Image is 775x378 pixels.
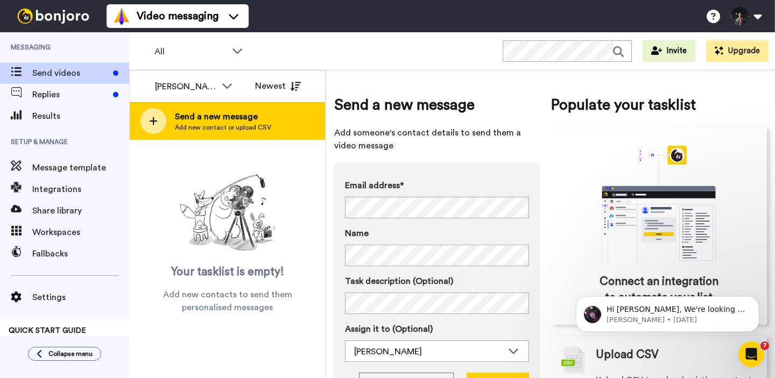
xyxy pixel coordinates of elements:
span: Message template [32,161,129,174]
span: Replies [32,88,109,101]
span: Video messaging [137,9,219,24]
span: QUICK START GUIDE [9,327,86,334]
label: Task description (Optional) [345,275,529,288]
span: Share library [32,204,129,217]
div: [PERSON_NAME] [354,345,503,358]
label: Assign it to (Optional) [345,323,529,336]
span: Send videos [32,67,109,80]
span: Upload CSV [596,347,659,363]
span: Send a new message [175,110,271,123]
img: vm-color.svg [113,8,130,25]
img: bj-logo-header-white.svg [13,9,94,24]
span: Add someone's contact details to send them a video message [334,126,540,152]
span: Add new contacts to send them personalised messages [145,288,309,314]
span: All [154,45,227,58]
button: Invite [643,40,695,62]
iframe: Intercom live chat [738,341,764,367]
div: animation [578,146,739,263]
span: Results [32,110,129,123]
span: Integrations [32,183,129,196]
img: ready-set-action.png [174,170,281,256]
span: Your tasklist is empty! [171,264,284,280]
iframe: Intercom notifications message [560,274,775,349]
span: Collapse menu [48,350,93,358]
span: Settings [32,291,129,304]
span: Fallbacks [32,247,129,260]
span: Send a new message [334,94,540,116]
button: Collapse menu [28,347,101,361]
span: 7 [760,341,769,350]
button: Newest [247,75,309,97]
div: [PERSON_NAME] [155,80,216,93]
label: Email address* [345,179,529,192]
button: Upgrade [706,40,769,62]
span: Name [345,227,369,240]
span: Add new contact or upload CSV [175,123,271,132]
span: Workspaces [32,226,129,239]
span: Populate your tasklist [551,94,767,116]
img: csv-grey.png [561,347,585,374]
